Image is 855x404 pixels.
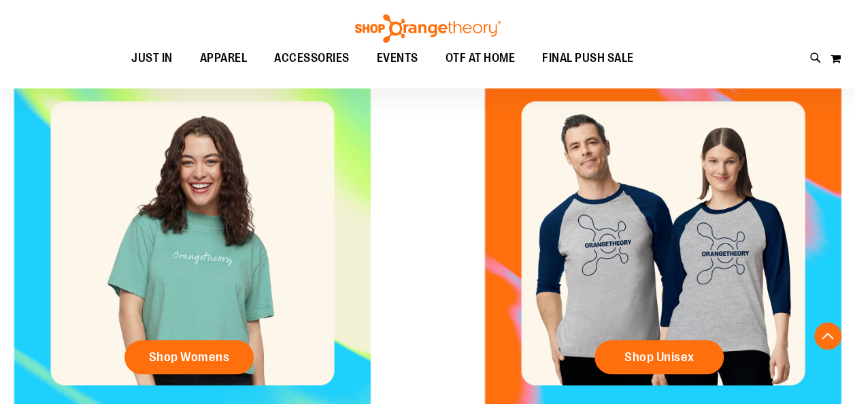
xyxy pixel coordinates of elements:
span: JUST IN [131,43,173,73]
a: EVENTS [363,43,432,74]
a: OTF AT HOME [432,43,529,74]
a: APPAREL [186,43,261,74]
a: FINAL PUSH SALE [529,43,648,74]
span: ACCESSORIES [274,43,350,73]
a: Shop Unisex [594,340,724,374]
span: Shop Unisex [624,350,694,365]
button: Back To Top [814,322,841,350]
a: Shop Womens [124,340,254,374]
a: ACCESSORIES [261,43,363,74]
span: OTF AT HOME [446,43,516,73]
span: EVENTS [377,43,418,73]
a: JUST IN [118,43,186,74]
span: APPAREL [200,43,248,73]
img: Shop Orangetheory [353,14,503,43]
span: Shop Womens [149,350,230,365]
span: FINAL PUSH SALE [542,43,634,73]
